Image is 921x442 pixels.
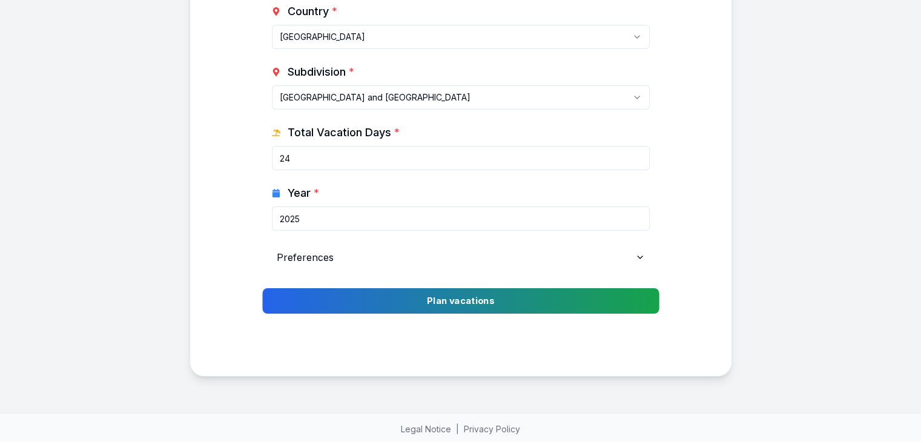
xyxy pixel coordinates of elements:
[401,424,451,434] a: Legal Notice
[464,424,520,434] a: Privacy Policy
[262,288,659,314] button: Plan vacations
[288,185,319,202] span: Year
[288,124,400,141] span: Total Vacation Days
[288,64,354,81] span: Subdivision
[288,3,337,20] span: Country
[37,423,885,435] div: |
[277,250,334,265] span: Preferences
